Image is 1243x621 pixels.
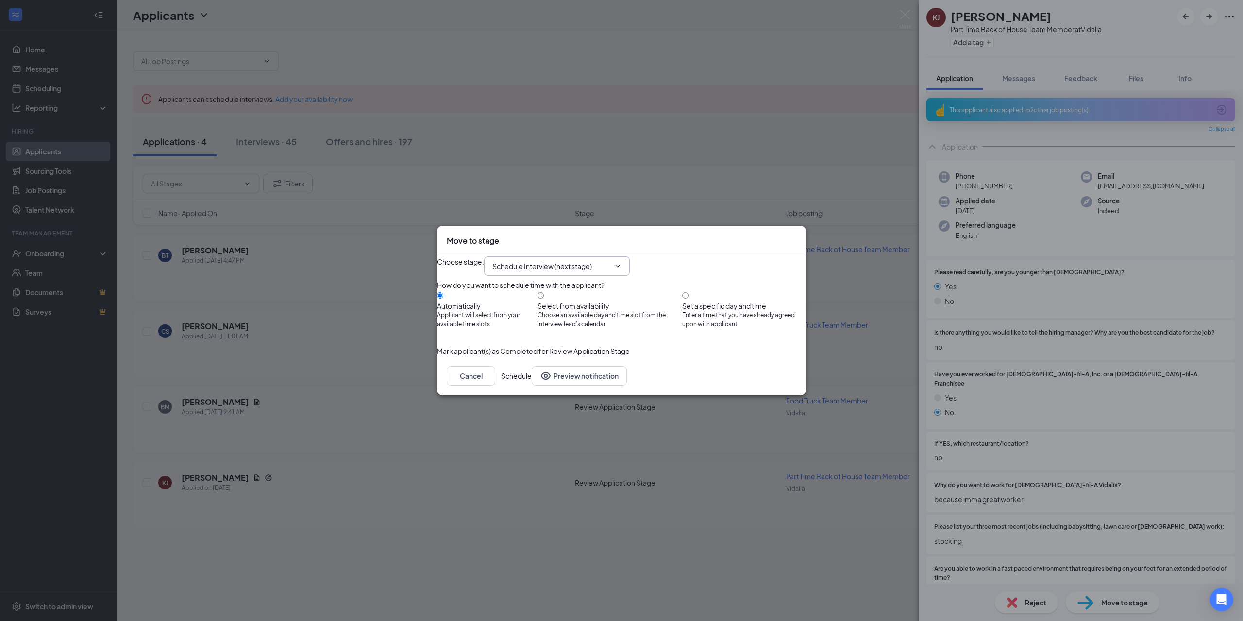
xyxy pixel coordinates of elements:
span: Choose stage : [437,256,484,276]
svg: Eye [540,370,552,382]
span: Enter a time that you have already agreed upon with applicant [682,311,806,329]
h3: Move to stage [447,235,499,246]
svg: ChevronDown [614,262,621,270]
div: Select from availability [538,301,682,311]
div: Automatically [437,301,538,311]
div: Open Intercom Messenger [1210,588,1233,611]
span: Mark applicant(s) as Completed for Review Application Stage [437,346,630,356]
button: Preview notificationEye [532,366,627,386]
div: Set a specific day and time [682,301,806,311]
button: Schedule [501,366,532,386]
span: Applicant will select from your available time slots [437,311,538,329]
span: Choose an available day and time slot from the interview lead’s calendar [538,311,682,329]
button: Cancel [447,366,495,386]
div: How do you want to schedule time with the applicant? [437,280,806,290]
